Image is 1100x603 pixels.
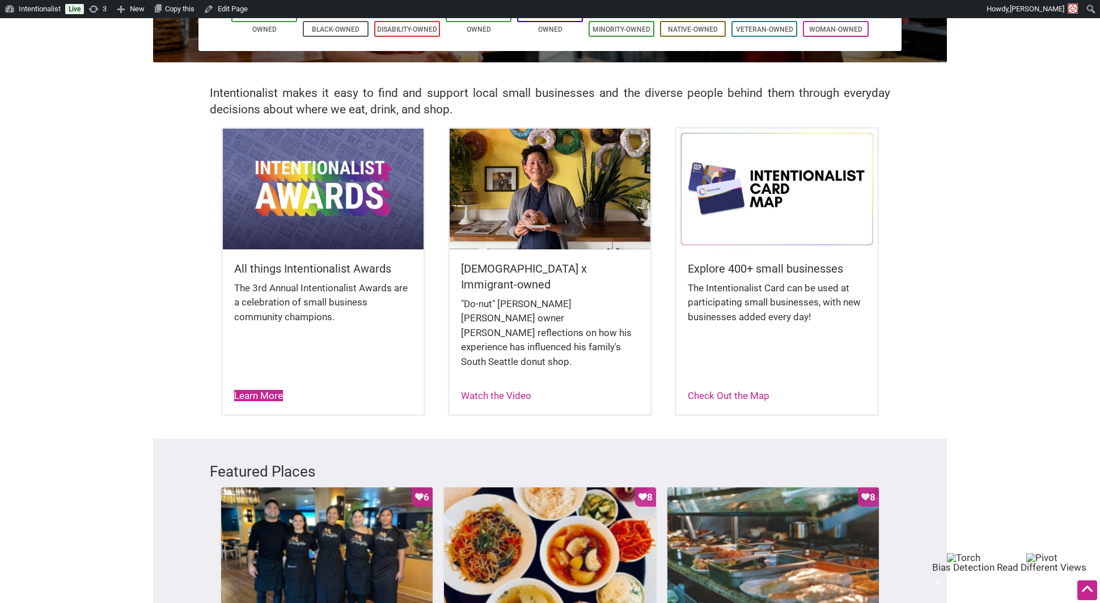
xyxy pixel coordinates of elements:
[234,261,412,277] h5: All things Intentionalist Awards
[809,26,862,33] a: Woman-Owned
[223,129,424,249] img: Intentionalist Awards
[312,26,359,33] a: Black-Owned
[234,390,283,401] a: Learn More
[932,562,995,573] span: Bias Detection
[947,553,980,563] img: Torch
[997,562,1086,573] span: Read Different Views
[450,129,650,249] img: King Donuts - Hong Chhuor
[210,461,890,482] h3: Featured Places
[1026,553,1057,563] img: Pivot
[234,281,412,336] div: The 3rd Annual Intentionalist Awards are a celebration of small business community champions.
[377,26,437,33] a: Disability-Owned
[593,26,650,33] a: Minority-Owned
[736,26,793,33] a: Veteran-Owned
[1010,5,1064,13] span: [PERSON_NAME]
[1077,580,1097,600] div: Scroll Back to Top
[688,261,866,277] h5: Explore 400+ small businesses
[668,26,718,33] a: Native-Owned
[676,129,877,249] img: Intentionalist Card Map
[688,390,769,401] a: Check Out the Map
[210,85,890,118] h2: Intentionalist makes it easy to find and support local small businesses and the diverse people be...
[65,4,84,14] a: Live
[461,261,639,292] h5: [DEMOGRAPHIC_DATA] x Immigrant-owned
[932,553,995,572] button: Torch Bias Detection
[461,297,639,381] div: "Do-nut" [PERSON_NAME] [PERSON_NAME] owner [PERSON_NAME] reflections on how his experience has in...
[461,390,531,401] a: Watch the Video
[997,553,1086,572] button: Pivot Read Different Views
[688,281,866,336] div: The Intentionalist Card can be used at participating small businesses, with new businesses added ...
